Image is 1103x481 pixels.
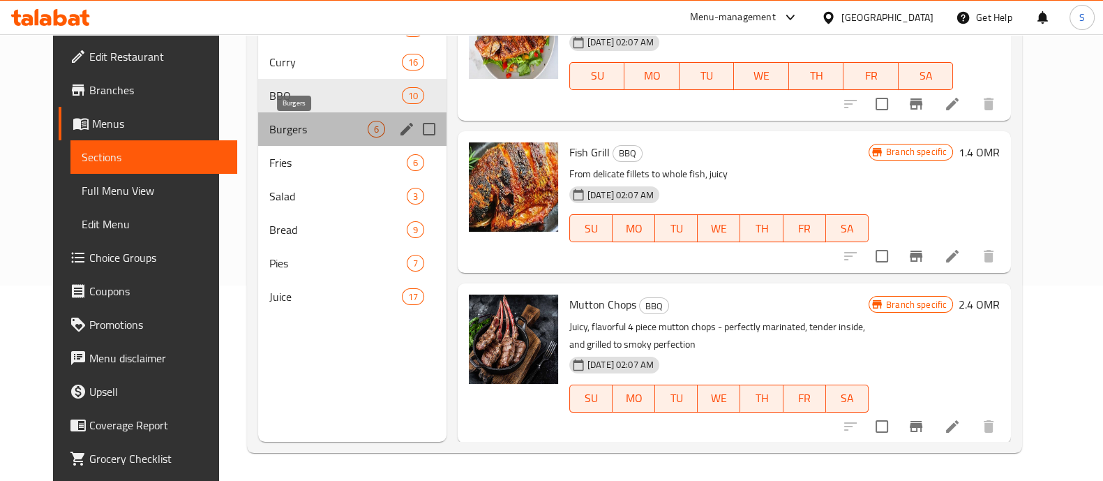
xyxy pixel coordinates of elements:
[89,283,226,299] span: Coupons
[698,385,740,413] button: WE
[89,350,226,367] span: Menu disclaimer
[269,87,401,104] span: BBQ
[944,418,961,435] a: Edit menu item
[582,188,659,202] span: [DATE] 02:07 AM
[258,146,447,179] div: Fries6
[959,295,1000,314] h6: 2.4 OMR
[899,87,933,121] button: Branch-specific-item
[789,219,820,239] span: FR
[269,154,407,171] span: Fries
[685,66,729,86] span: TU
[904,66,948,86] span: SA
[70,174,237,207] a: Full Menu View
[269,221,407,238] div: Bread
[746,388,777,408] span: TH
[59,375,237,408] a: Upsell
[569,165,869,183] p: From delicate fillets to whole fish, juicy
[703,388,735,408] span: WE
[89,48,226,65] span: Edit Restaurant
[368,121,385,138] div: items
[569,294,636,315] span: Mutton Chops
[403,290,423,304] span: 17
[89,316,226,333] span: Promotions
[82,182,226,199] span: Full Menu View
[407,156,423,170] span: 6
[59,107,237,140] a: Menus
[576,388,607,408] span: SU
[89,383,226,400] span: Upsell
[826,214,869,242] button: SA
[89,249,226,266] span: Choice Groups
[569,142,610,163] span: Fish Grill
[703,219,735,239] span: WE
[698,214,740,242] button: WE
[880,298,952,311] span: Branch specific
[899,410,933,443] button: Branch-specific-item
[403,89,423,103] span: 10
[576,66,619,86] span: SU
[783,385,826,413] button: FR
[867,89,896,119] span: Select to update
[795,66,839,86] span: TH
[258,213,447,246] div: Bread9
[59,241,237,274] a: Choice Groups
[618,388,650,408] span: MO
[899,239,933,273] button: Branch-specific-item
[880,145,952,158] span: Branch specific
[899,62,954,90] button: SA
[867,412,896,441] span: Select to update
[269,54,401,71] span: Curry
[849,66,893,86] span: FR
[624,62,680,90] button: MO
[1079,10,1085,25] span: S
[789,62,844,90] button: TH
[569,214,613,242] button: SU
[959,142,1000,162] h6: 1.4 OMR
[867,242,896,271] span: Select to update
[972,410,1005,443] button: delete
[640,298,668,314] span: BBQ
[258,6,447,319] nav: Menu sections
[789,388,820,408] span: FR
[655,214,698,242] button: TU
[269,188,407,205] span: Salad
[613,214,655,242] button: MO
[258,45,447,79] div: Curry16
[59,341,237,375] a: Menu disclaimer
[407,190,423,203] span: 3
[89,450,226,467] span: Grocery Checklist
[82,149,226,165] span: Sections
[269,121,368,138] span: Burgers
[613,385,655,413] button: MO
[92,115,226,132] span: Menus
[783,214,826,242] button: FR
[613,145,642,161] span: BBQ
[89,417,226,434] span: Coverage Report
[680,62,735,90] button: TU
[832,388,863,408] span: SA
[59,442,237,475] a: Grocery Checklist
[944,96,961,112] a: Edit menu item
[618,219,650,239] span: MO
[396,119,417,140] button: edit
[407,257,423,270] span: 7
[407,221,424,238] div: items
[368,123,384,136] span: 6
[569,385,613,413] button: SU
[269,255,407,272] div: Pies
[661,219,692,239] span: TU
[70,140,237,174] a: Sections
[843,62,899,90] button: FR
[740,214,783,242] button: TH
[832,219,863,239] span: SA
[59,308,237,341] a: Promotions
[655,385,698,413] button: TU
[403,56,423,69] span: 16
[407,255,424,272] div: items
[258,79,447,112] div: BBQ10
[59,274,237,308] a: Coupons
[269,288,401,305] span: Juice
[740,385,783,413] button: TH
[630,66,674,86] span: MO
